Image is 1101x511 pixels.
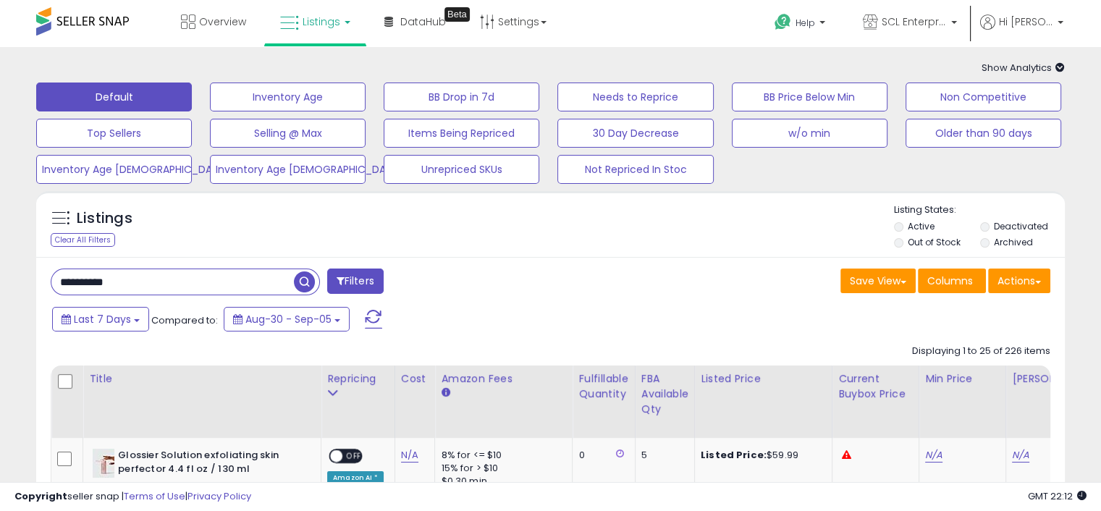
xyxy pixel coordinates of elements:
i: Get Help [774,13,792,31]
div: [PERSON_NAME] [1012,371,1098,387]
button: BB Price Below Min [732,83,887,111]
div: Listed Price [701,371,826,387]
button: Needs to Reprice [557,83,713,111]
a: Terms of Use [124,489,185,503]
div: Current Buybox Price [838,371,913,402]
div: 8% for <= $10 [441,449,561,462]
label: Archived [993,236,1032,248]
button: Last 7 Days [52,307,149,331]
span: Last 7 Days [74,312,131,326]
button: Top Sellers [36,119,192,148]
a: Help [763,2,840,47]
span: 2025-09-13 22:12 GMT [1028,489,1087,503]
button: Aug-30 - Sep-05 [224,307,350,331]
label: Active [908,220,935,232]
a: Privacy Policy [187,489,251,503]
span: Aug-30 - Sep-05 [245,312,332,326]
button: Actions [988,269,1050,293]
div: 15% for > $10 [441,462,561,475]
div: FBA Available Qty [641,371,688,417]
span: Help [796,17,815,29]
p: Listing States: [894,203,1065,217]
div: 5 [641,449,683,462]
div: Displaying 1 to 25 of 226 items [912,345,1050,358]
span: OFF [342,450,366,463]
div: seller snap | | [14,490,251,504]
h5: Listings [77,208,132,229]
span: Columns [927,274,973,288]
div: $0.30 min [441,475,561,488]
button: Columns [918,269,986,293]
div: 0 [578,449,623,462]
span: Compared to: [151,313,218,327]
span: SCL Enterprises [882,14,947,29]
button: Items Being Repriced [384,119,539,148]
small: Amazon Fees. [441,387,450,400]
button: Inventory Age [DEMOGRAPHIC_DATA] [210,155,366,184]
a: N/A [401,448,418,463]
span: DataHub [400,14,446,29]
div: Title [89,371,315,387]
div: Clear All Filters [51,233,115,247]
b: Listed Price: [701,448,767,462]
a: N/A [1012,448,1029,463]
button: Filters [327,269,384,294]
label: Out of Stock [908,236,961,248]
div: Repricing [327,371,389,387]
button: Default [36,83,192,111]
div: Tooltip anchor [444,7,470,22]
button: Inventory Age [210,83,366,111]
label: Deactivated [993,220,1047,232]
a: Hi [PERSON_NAME] [980,14,1063,47]
button: w/o min [732,119,887,148]
a: N/A [925,448,942,463]
button: Inventory Age [DEMOGRAPHIC_DATA] [36,155,192,184]
div: Fulfillable Quantity [578,371,628,402]
span: Show Analytics [982,61,1065,75]
div: Cost [401,371,429,387]
button: BB Drop in 7d [384,83,539,111]
span: Listings [303,14,340,29]
button: Selling @ Max [210,119,366,148]
button: Non Competitive [906,83,1061,111]
span: Hi [PERSON_NAME] [999,14,1053,29]
button: Save View [840,269,916,293]
div: Min Price [925,371,1000,387]
span: Overview [199,14,246,29]
button: 30 Day Decrease [557,119,713,148]
b: Glossier Solution exfoliating skin perfector 4.4 fl oz / 130 ml [118,449,294,479]
button: Unrepriced SKUs [384,155,539,184]
button: Not Repriced In Stoc [557,155,713,184]
div: $59.99 [701,449,821,462]
strong: Copyright [14,489,67,503]
div: Amazon AI * [327,471,384,484]
button: Older than 90 days [906,119,1061,148]
div: Amazon Fees [441,371,566,387]
img: 31IISIFtBuL._SL40_.jpg [93,449,114,478]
